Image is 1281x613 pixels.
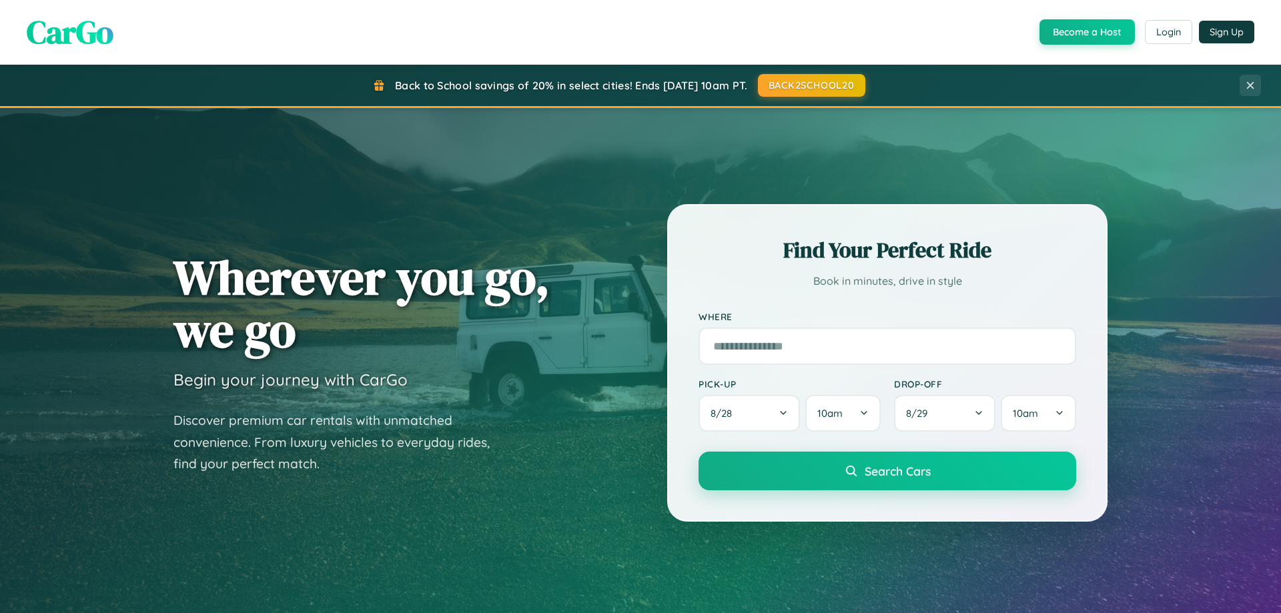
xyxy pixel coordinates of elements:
h3: Begin your journey with CarGo [173,370,408,390]
h2: Find Your Perfect Ride [699,235,1076,265]
span: CarGo [27,10,113,54]
p: Discover premium car rentals with unmatched convenience. From luxury vehicles to everyday rides, ... [173,410,507,475]
button: BACK2SCHOOL20 [758,74,865,97]
button: Login [1145,20,1192,44]
button: Search Cars [699,452,1076,490]
button: 8/28 [699,395,800,432]
button: Sign Up [1199,21,1254,43]
button: 10am [1001,395,1076,432]
h1: Wherever you go, we go [173,251,550,356]
span: 8 / 29 [906,407,934,420]
span: Search Cars [865,464,931,478]
span: 8 / 28 [711,407,739,420]
button: 8/29 [894,395,995,432]
p: Book in minutes, drive in style [699,271,1076,291]
span: 10am [817,407,843,420]
span: 10am [1013,407,1038,420]
label: Where [699,311,1076,322]
span: Back to School savings of 20% in select cities! Ends [DATE] 10am PT. [395,79,747,92]
label: Pick-up [699,378,881,390]
button: Become a Host [1039,19,1135,45]
label: Drop-off [894,378,1076,390]
button: 10am [805,395,881,432]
